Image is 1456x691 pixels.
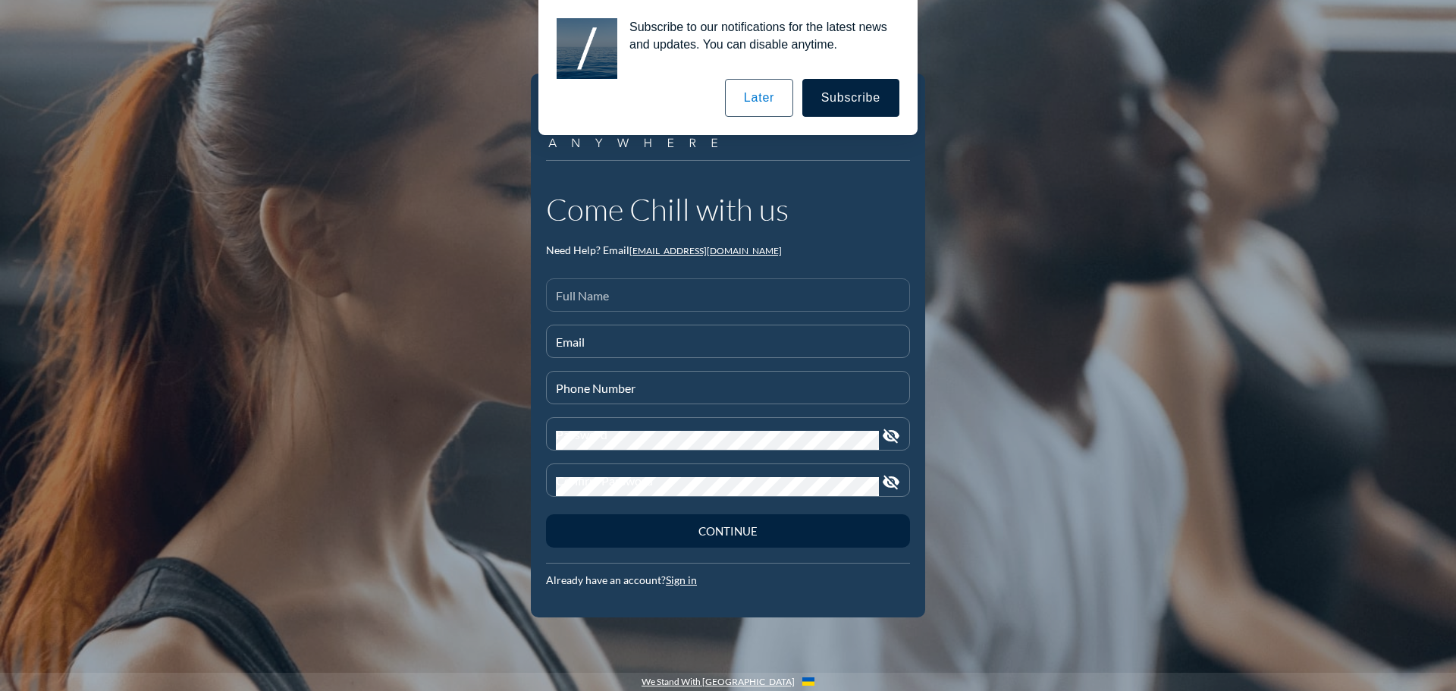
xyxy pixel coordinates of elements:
[556,431,879,450] input: Password
[629,245,782,256] a: [EMAIL_ADDRESS][DOMAIN_NAME]
[802,79,899,117] button: Subscribe
[725,79,793,117] button: Later
[546,243,629,256] span: Need Help? Email
[802,677,814,686] img: Flag_of_Ukraine.1aeecd60.svg
[573,524,883,538] div: Continue
[546,574,910,587] div: Already have an account?
[882,427,900,445] i: visibility_off
[642,677,795,687] a: We Stand With [GEOGRAPHIC_DATA]
[546,191,910,228] h1: Come Chill with us
[556,292,900,311] input: Full Name
[882,473,900,492] i: visibility_off
[617,18,899,53] div: Subscribe to our notifications for the latest news and updates. You can disable anytime.
[556,477,879,496] input: Confirm Password
[557,18,617,79] img: notification icon
[546,514,910,548] button: Continue
[556,385,900,404] input: Phone Number
[666,573,697,586] a: Sign in
[556,338,900,357] input: Email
